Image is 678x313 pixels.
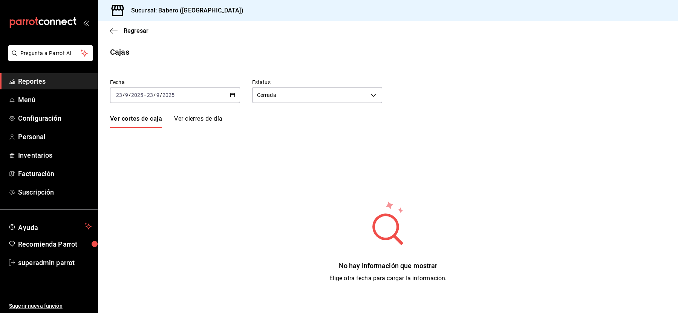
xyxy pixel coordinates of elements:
[83,20,89,26] button: open_drawer_menu
[122,92,125,98] span: /
[252,80,382,85] label: Estatus
[18,187,92,197] span: Suscripción
[162,92,175,98] input: ----
[129,92,131,98] span: /
[18,150,92,160] span: Inventarios
[18,239,92,249] span: Recomienda Parrot
[5,55,93,63] a: Pregunta a Parrot AI
[110,46,129,58] div: Cajas
[125,92,129,98] input: --
[18,113,92,123] span: Configuración
[252,87,382,103] div: Cerrada
[156,92,160,98] input: --
[329,275,447,282] span: Elige otra fecha para cargar la información.
[8,45,93,61] button: Pregunta a Parrot AI
[110,115,222,128] div: navigation tabs
[110,80,240,85] label: Fecha
[20,49,81,57] span: Pregunta a Parrot AI
[160,92,162,98] span: /
[110,115,162,128] a: Ver cortes de caja
[18,76,92,86] span: Reportes
[18,132,92,142] span: Personal
[147,92,153,98] input: --
[329,261,447,271] div: No hay información que mostrar
[110,27,148,34] button: Regresar
[144,92,146,98] span: -
[18,95,92,105] span: Menú
[125,6,243,15] h3: Sucursal: Babero ([GEOGRAPHIC_DATA])
[116,92,122,98] input: --
[18,222,82,231] span: Ayuda
[131,92,144,98] input: ----
[153,92,156,98] span: /
[18,258,92,268] span: superadmin parrot
[9,302,92,310] span: Sugerir nueva función
[124,27,148,34] span: Regresar
[174,115,222,128] a: Ver cierres de día
[18,169,92,179] span: Facturación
